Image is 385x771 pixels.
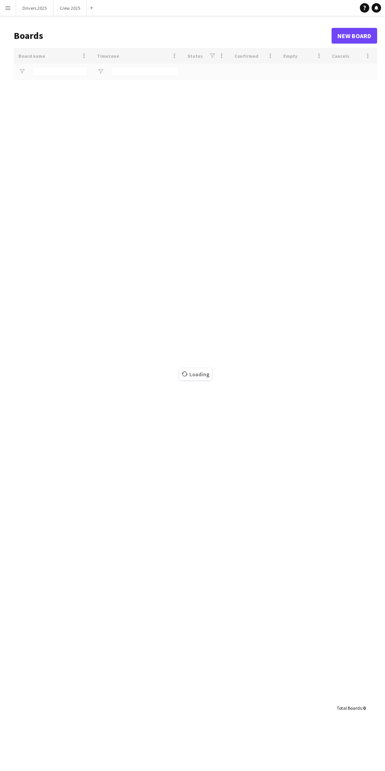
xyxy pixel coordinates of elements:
button: Drivers 2025 [16,0,53,16]
span: Loading [179,368,212,380]
button: Crew 2025 [53,0,87,16]
span: 0 [363,705,365,711]
h1: Boards [14,30,332,42]
div: : [337,700,365,716]
a: New Board [332,28,377,44]
span: Total Boards [337,705,362,711]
